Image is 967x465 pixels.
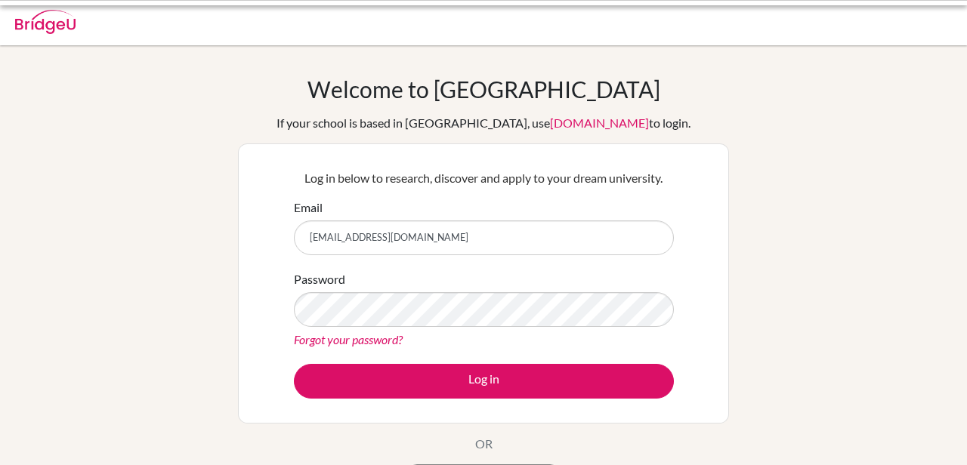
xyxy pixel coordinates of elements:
button: Log in [294,364,674,399]
p: OR [475,435,493,453]
a: Forgot your password? [294,332,403,346]
div: If your school is based in [GEOGRAPHIC_DATA], use to login. [277,114,690,132]
h1: Welcome to [GEOGRAPHIC_DATA] [307,75,660,103]
a: [DOMAIN_NAME] [550,115,649,130]
label: Password [294,270,345,288]
img: Bridge-U [15,10,76,34]
p: Log in below to research, discover and apply to your dream university. [294,169,674,187]
label: Email [294,199,323,217]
